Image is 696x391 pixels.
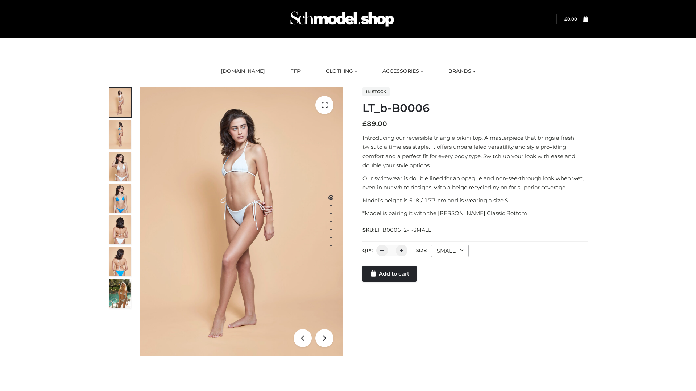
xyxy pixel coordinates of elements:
a: FFP [285,63,306,79]
span: SKU: [362,226,432,234]
a: £0.00 [564,16,577,22]
img: ArielClassicBikiniTop_CloudNine_AzureSky_OW114ECO_7-scaled.jpg [109,215,131,244]
span: In stock [362,87,390,96]
h1: LT_b-B0006 [362,102,588,115]
a: [DOMAIN_NAME] [215,63,270,79]
a: BRANDS [443,63,481,79]
p: *Model is pairing it with the [PERSON_NAME] Classic Bottom [362,209,588,218]
bdi: 0.00 [564,16,577,22]
span: LT_B0006_2-_-SMALL [374,227,431,233]
span: £ [564,16,567,22]
a: CLOTHING [320,63,362,79]
label: QTY: [362,248,373,253]
img: ArielClassicBikiniTop_CloudNine_AzureSky_OW114ECO_1-scaled.jpg [109,88,131,117]
label: Size: [416,248,427,253]
a: Add to cart [362,266,417,282]
p: Model’s height is 5 ‘8 / 173 cm and is wearing a size S. [362,196,588,205]
p: Introducing our reversible triangle bikini top. A masterpiece that brings a fresh twist to a time... [362,133,588,170]
div: SMALL [431,245,469,257]
p: Our swimwear is double lined for an opaque and non-see-through look when wet, even in our white d... [362,174,588,192]
img: ArielClassicBikiniTop_CloudNine_AzureSky_OW114ECO_1 [140,87,343,356]
img: ArielClassicBikiniTop_CloudNine_AzureSky_OW114ECO_4-scaled.jpg [109,184,131,213]
img: Schmodel Admin 964 [288,5,397,33]
span: £ [362,120,367,128]
img: ArielClassicBikiniTop_CloudNine_AzureSky_OW114ECO_2-scaled.jpg [109,120,131,149]
img: ArielClassicBikiniTop_CloudNine_AzureSky_OW114ECO_8-scaled.jpg [109,247,131,276]
bdi: 89.00 [362,120,387,128]
a: ACCESSORIES [377,63,428,79]
img: ArielClassicBikiniTop_CloudNine_AzureSky_OW114ECO_3-scaled.jpg [109,152,131,181]
img: Arieltop_CloudNine_AzureSky2.jpg [109,279,131,308]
